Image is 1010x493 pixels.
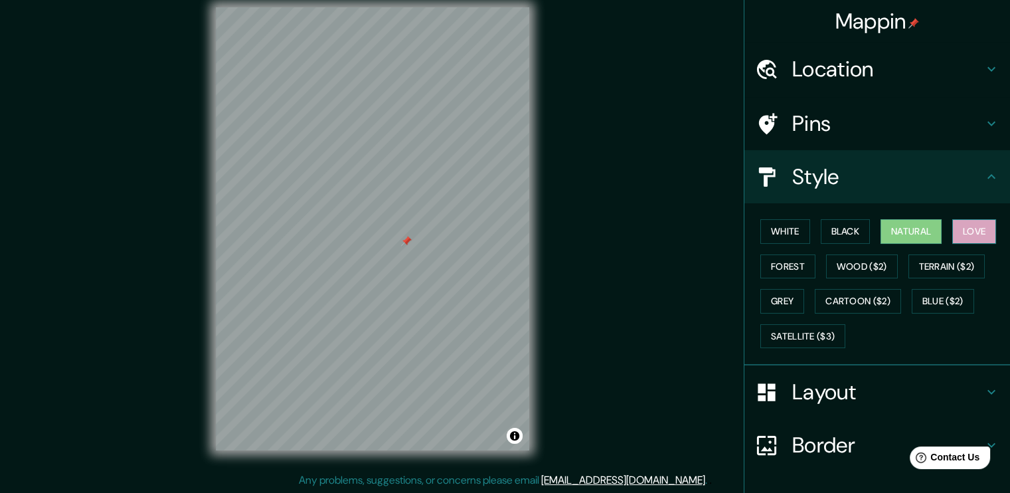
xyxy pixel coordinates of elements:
[760,254,815,279] button: Forest
[826,254,898,279] button: Wood ($2)
[507,428,523,444] button: Toggle attribution
[908,18,919,29] img: pin-icon.png
[892,441,995,478] iframe: Help widget launcher
[760,289,804,314] button: Grey
[792,110,983,137] h4: Pins
[821,219,871,244] button: Black
[709,472,712,488] div: .
[707,472,709,488] div: .
[952,219,996,244] button: Love
[744,43,1010,96] div: Location
[744,150,1010,203] div: Style
[792,379,983,405] h4: Layout
[815,289,901,314] button: Cartoon ($2)
[792,163,983,190] h4: Style
[912,289,974,314] button: Blue ($2)
[299,472,707,488] p: Any problems, suggestions, or concerns please email .
[835,8,920,35] h4: Mappin
[216,7,529,450] canvas: Map
[881,219,942,244] button: Natural
[760,219,810,244] button: White
[744,365,1010,419] div: Layout
[541,473,705,487] a: [EMAIL_ADDRESS][DOMAIN_NAME]
[908,254,985,279] button: Terrain ($2)
[792,56,983,82] h4: Location
[760,324,845,349] button: Satellite ($3)
[744,97,1010,150] div: Pins
[792,432,983,458] h4: Border
[744,419,1010,472] div: Border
